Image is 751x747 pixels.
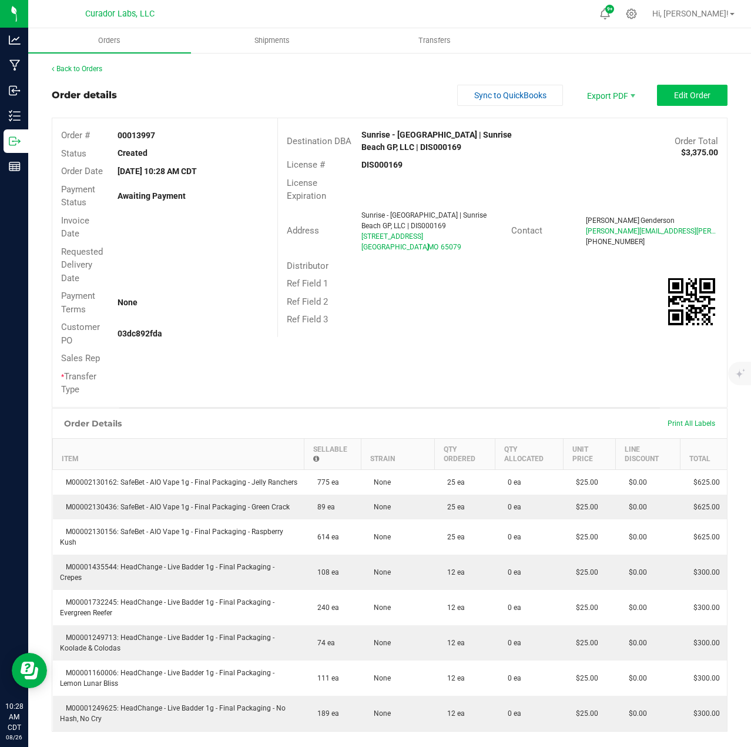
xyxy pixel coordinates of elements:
[60,633,274,652] span: M00001249713: HeadChange - Live Badder 1g - Final Packaging - Koolade & Colodas
[441,674,465,682] span: 12 ea
[311,533,339,541] span: 614 ea
[287,225,319,236] span: Address
[688,503,720,511] span: $625.00
[570,709,598,718] span: $25.00
[428,243,438,251] span: MO
[457,85,563,106] button: Sync to QuickBooks
[657,85,727,106] button: Edit Order
[570,603,598,612] span: $25.00
[441,603,465,612] span: 12 ea
[60,563,274,582] span: M00001435544: HeadChange - Live Badder 1g - Final Packaging - Crepes
[441,243,461,251] span: 65079
[9,34,21,46] inline-svg: Analytics
[60,503,290,511] span: M00002130436: SafeBet - AIO Vape 1g - Final Packaging - Green Crack
[502,533,521,541] span: 0 ea
[623,709,647,718] span: $0.00
[60,478,297,486] span: M00002130162: SafeBet - AIO Vape 1g - Final Packaging - Jelly Ranchers
[361,438,434,469] th: Strain
[12,653,47,688] iframe: Resource center
[495,438,563,469] th: Qty Allocated
[118,166,197,176] strong: [DATE] 10:28 AM CDT
[287,278,328,289] span: Ref Field 1
[118,329,162,338] strong: 03dc892fda
[623,674,647,682] span: $0.00
[688,674,720,682] span: $300.00
[361,243,429,251] span: [GEOGRAPHIC_DATA]
[361,130,512,152] strong: Sunrise - [GEOGRAPHIC_DATA] | Sunrise Beach GP, LLC | DIS000169
[623,639,647,647] span: $0.00
[287,314,328,325] span: Ref Field 3
[61,322,100,346] span: Customer PO
[368,568,391,576] span: None
[368,503,391,511] span: None
[53,438,304,469] th: Item
[607,7,612,12] span: 9+
[361,232,423,241] span: [STREET_ADDRESS]
[61,184,95,208] span: Payment Status
[368,533,391,541] span: None
[368,674,391,682] span: None
[287,159,325,170] span: License #
[441,533,465,541] span: 25 ea
[441,478,465,486] span: 25 ea
[368,639,391,647] span: None
[191,28,354,53] a: Shipments
[434,438,495,469] th: Qty Ordered
[61,166,103,176] span: Order Date
[354,28,517,53] a: Transfers
[61,130,90,141] span: Order #
[570,478,598,486] span: $25.00
[688,709,720,718] span: $300.00
[623,478,647,486] span: $0.00
[675,136,718,146] span: Order Total
[668,278,715,325] img: Scan me!
[570,639,598,647] span: $25.00
[61,215,89,239] span: Invoice Date
[502,639,521,647] span: 0 ea
[368,709,391,718] span: None
[641,216,675,225] span: Genderson
[9,85,21,96] inline-svg: Inbound
[623,533,647,541] span: $0.00
[441,639,465,647] span: 12 ea
[570,674,598,682] span: $25.00
[60,598,274,617] span: M00001732245: HeadChange - Live Badder 1g - Final Packaging - Evergreen Reefer
[570,533,598,541] span: $25.00
[474,91,547,100] span: Sync to QuickBooks
[311,603,339,612] span: 240 ea
[502,503,521,511] span: 0 ea
[368,478,391,486] span: None
[85,9,155,19] span: Curador Labs, LLC
[368,603,391,612] span: None
[502,568,521,576] span: 0 ea
[688,533,720,541] span: $625.00
[82,35,136,46] span: Orders
[287,178,326,202] span: License Expiration
[61,148,86,159] span: Status
[52,88,117,102] div: Order details
[311,478,339,486] span: 775 ea
[28,28,191,53] a: Orders
[311,674,339,682] span: 111 ea
[9,110,21,122] inline-svg: Inventory
[287,261,328,271] span: Distributor
[5,701,23,733] p: 10:28 AM CDT
[60,528,283,546] span: M00002130156: SafeBet - AIO Vape 1g - Final Packaging - Raspberry Kush
[118,191,186,201] strong: Awaiting Payment
[60,669,274,688] span: M00001160006: HeadChange - Live Badder 1g - Final Packaging - Lemon Lunar Bliss
[5,733,23,742] p: 08/26
[60,704,286,723] span: M00001249625: HeadChange - Live Badder 1g - Final Packaging - No Hash, No Cry
[623,568,647,576] span: $0.00
[652,9,729,18] span: Hi, [PERSON_NAME]!
[311,709,339,718] span: 189 ea
[511,225,542,236] span: Contact
[287,136,351,146] span: Destination DBA
[502,709,521,718] span: 0 ea
[688,639,720,647] span: $300.00
[688,568,720,576] span: $300.00
[570,568,598,576] span: $25.00
[311,503,335,511] span: 89 ea
[674,91,710,100] span: Edit Order
[427,243,428,251] span: ,
[563,438,615,469] th: Unit Price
